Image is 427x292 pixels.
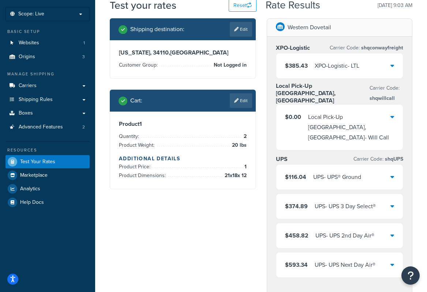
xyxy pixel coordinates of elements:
[285,202,308,210] span: $374.89
[119,155,247,162] h4: Additional Details
[315,61,359,71] div: XPO-Logistic - LTL
[276,44,310,52] h3: XPO-Logistic
[5,182,90,195] a: Analytics
[285,113,301,121] span: $0.00
[330,43,403,53] p: Carrier Code:
[20,172,48,179] span: Marketplace
[5,120,90,134] a: Advanced Features2
[119,172,168,179] span: Product Dimensions:
[242,132,247,141] span: 2
[5,50,90,64] li: Origins
[19,110,33,116] span: Boxes
[5,120,90,134] li: Advanced Features
[119,163,152,171] span: Product Price:
[315,201,376,211] div: UPS - UPS 3 Day Select®
[5,93,90,106] a: Shipping Rules
[5,36,90,50] li: Websites
[360,44,403,52] span: shqconwayfreight
[308,112,391,143] div: Local Pick-Up [GEOGRAPHIC_DATA], [GEOGRAPHIC_DATA] - Will Call
[119,49,247,56] h3: [US_STATE], 34110 , [GEOGRAPHIC_DATA]
[82,54,85,60] span: 3
[19,83,37,89] span: Carriers
[19,40,39,46] span: Websites
[5,147,90,153] div: Resources
[285,231,308,240] span: $458.82
[353,154,403,164] p: Carrier Code:
[19,54,35,60] span: Origins
[19,97,53,103] span: Shipping Rules
[83,40,85,46] span: 1
[5,50,90,64] a: Origins3
[5,29,90,35] div: Basic Setup
[285,61,308,70] span: $385.43
[5,196,90,209] a: Help Docs
[313,172,361,182] div: UPS - UPS® Ground
[5,169,90,182] a: Marketplace
[5,106,90,120] a: Boxes
[288,22,331,33] p: Western Dovetail
[5,155,90,168] a: Test Your Rates
[119,61,160,69] span: Customer Group:
[119,132,141,140] span: Quantity:
[5,79,90,93] a: Carriers
[285,173,306,181] span: $116.04
[315,231,374,241] div: UPS - UPS 2nd Day Air®
[119,141,156,149] span: Product Weight:
[243,162,247,171] span: 1
[20,199,44,206] span: Help Docs
[370,83,404,104] p: Carrier Code:
[276,82,370,104] h3: Local Pick-Up [GEOGRAPHIC_DATA], [GEOGRAPHIC_DATA]
[378,0,412,11] p: [DATE] 9:03 AM
[20,159,55,165] span: Test Your Rates
[130,26,184,33] h2: Shipping destination :
[276,156,288,163] h3: UPS
[82,124,85,130] span: 2
[230,22,252,37] a: Edit
[5,71,90,77] div: Manage Shipping
[230,141,247,150] span: 20 lbs
[223,171,247,180] span: 21 x 18 x 12
[5,36,90,50] a: Websites1
[370,94,395,102] span: shqwillcall
[19,124,63,130] span: Advanced Features
[20,186,40,192] span: Analytics
[130,97,142,104] h2: Cart :
[383,155,403,163] span: shqUPS
[401,266,420,285] button: Open Resource Center
[18,11,44,17] span: Scope: Live
[212,61,247,70] span: Not Logged in
[285,261,308,269] span: $593.34
[119,120,247,128] h3: Product 1
[230,93,252,108] a: Edit
[315,260,375,270] div: UPS - UPS Next Day Air®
